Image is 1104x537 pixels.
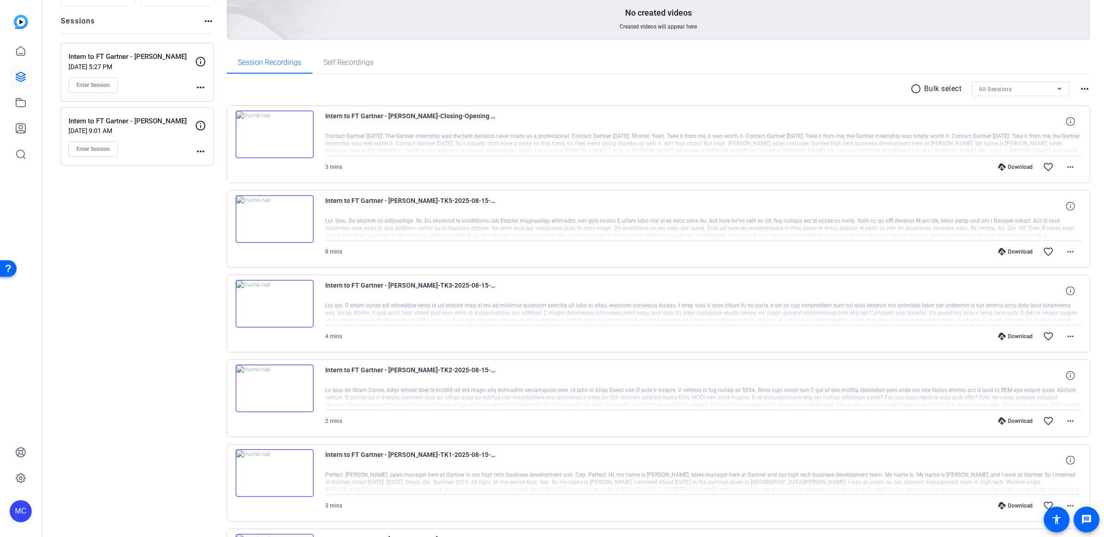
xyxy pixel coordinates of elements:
mat-icon: more_horiz [195,146,206,157]
span: Enter Session [76,145,110,153]
button: Enter Session [69,141,118,157]
span: Intern to FT Gartner - [PERSON_NAME]-Closing-Opening Alt Shots-2025-08-15-11-44-36-977-0 [325,110,495,133]
p: No created videos [625,7,692,18]
span: 4 mins [325,333,342,340]
mat-icon: more_horiz [1065,162,1076,173]
div: MC [10,500,32,522]
mat-icon: favorite_border [1043,500,1054,511]
mat-icon: favorite_border [1043,416,1054,427]
span: Created videos will appear here [620,23,697,30]
span: Intern to FT Gartner - [PERSON_NAME]-TK1-2025-08-15-11-23-20-041-0 [325,449,495,471]
mat-icon: favorite_border [1043,162,1054,173]
p: Bulk select [924,83,962,94]
span: 2 mins [325,418,342,424]
span: Intern to FT Gartner - [PERSON_NAME]-TK2-2025-08-15-11-27-39-952-0 [325,364,495,387]
img: thumb-nail [236,195,314,243]
img: blue-gradient.svg [14,15,28,29]
mat-icon: radio_button_unchecked [910,83,924,94]
div: Download [994,417,1037,425]
mat-icon: more_horiz [1065,500,1076,511]
img: thumb-nail [236,280,314,328]
div: Download [994,163,1037,171]
mat-icon: message [1081,514,1092,525]
p: [DATE] 5:27 PM [69,63,195,70]
h2: Sessions [61,16,95,33]
mat-icon: accessibility [1051,514,1062,525]
mat-icon: favorite_border [1043,246,1054,257]
button: Enter Session [69,77,118,93]
mat-icon: more_horiz [1065,246,1076,257]
p: [DATE] 9:01 AM [69,127,195,134]
mat-icon: more_horiz [1065,416,1076,427]
span: Enter Session [76,81,110,89]
span: All Sessions [979,86,1012,92]
mat-icon: favorite_border [1043,331,1054,342]
span: Intern to FT Gartner - [PERSON_NAME]-TK3-2025-08-15-11-31-22-550-0 [325,280,495,302]
span: Intern to FT Gartner - [PERSON_NAME]-TK5-2025-08-15-11-35-50-845-0 [325,195,495,217]
p: Intern to FT Gartner - [PERSON_NAME] [69,52,195,62]
img: thumb-nail [236,110,314,158]
div: Download [994,502,1037,509]
div: Download [994,333,1037,340]
span: Session Recordings [238,59,301,66]
span: 3 mins [325,164,342,170]
mat-icon: more_horiz [1079,83,1090,94]
mat-icon: more_horiz [203,16,214,27]
img: thumb-nail [236,449,314,497]
p: Intern to FT Gartner - [PERSON_NAME] [69,116,195,127]
span: Self Recordings [323,59,374,66]
mat-icon: more_horiz [1065,331,1076,342]
span: 3 mins [325,502,342,509]
div: Download [994,248,1037,255]
img: thumb-nail [236,364,314,412]
span: 8 mins [325,248,342,255]
mat-icon: more_horiz [195,82,206,93]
